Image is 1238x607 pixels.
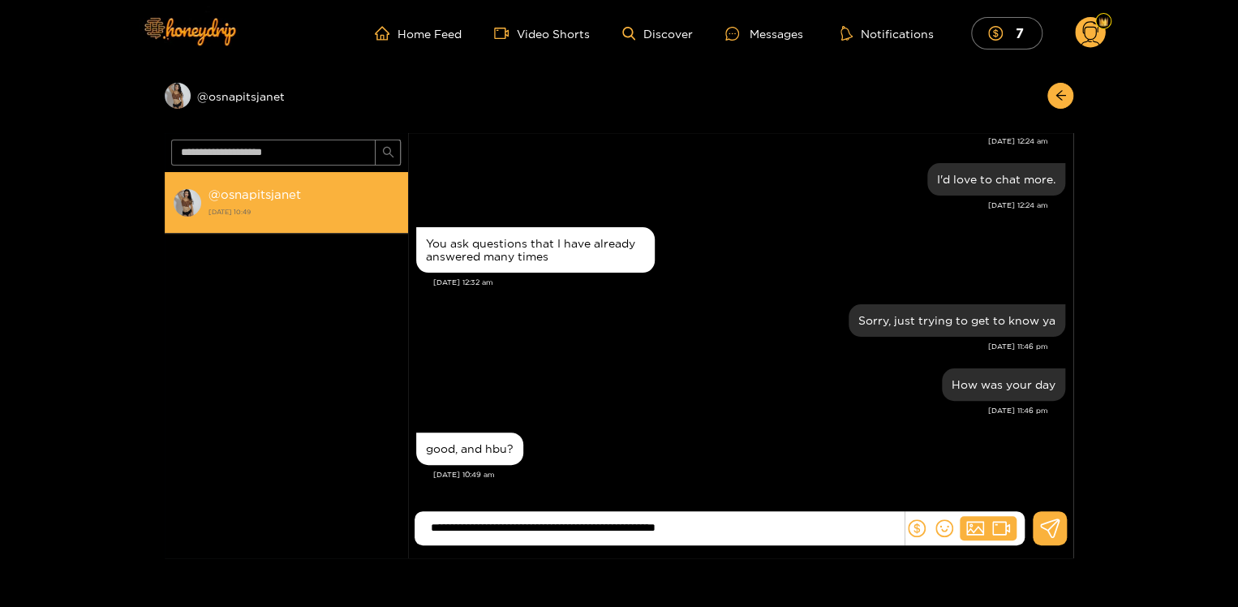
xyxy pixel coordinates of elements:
div: Sorry, just trying to get to know ya [858,314,1055,327]
span: smile [935,519,953,537]
mark: 7 [1012,24,1025,41]
div: [DATE] 12:32 am [433,277,1065,288]
img: Fan Level [1098,17,1108,27]
div: Aug. 17, 10:49 am [416,433,523,465]
img: conversation [173,188,202,217]
strong: [DATE] 10:49 [208,204,400,219]
div: [DATE] 12:24 am [416,200,1048,211]
span: dollar [908,519,926,537]
span: search [382,146,394,160]
div: Messages [725,24,803,43]
span: dollar [988,26,1011,41]
div: Aug. 16, 11:46 pm [849,304,1065,337]
a: Home Feed [375,26,462,41]
div: good, and hbu? [426,442,514,455]
div: Aug. 15, 12:24 am [927,163,1065,196]
a: Discover [622,27,693,41]
div: [DATE] 10:49 am [433,469,1065,480]
button: Notifications [836,25,939,41]
div: @osnapitsjanet [165,83,408,109]
button: arrow-left [1047,83,1073,109]
button: picturevideo-camera [960,516,1017,540]
button: 7 [971,17,1042,49]
span: home [375,26,398,41]
a: Video Shorts [494,26,590,41]
span: video-camera [494,26,517,41]
div: Aug. 15, 12:32 am [416,227,655,273]
div: [DATE] 11:46 pm [416,405,1048,416]
button: search [375,140,401,166]
span: picture [966,519,984,537]
div: [DATE] 11:46 pm [416,341,1048,352]
strong: @ osnapitsjanet [208,187,301,201]
div: How was your day [952,378,1055,391]
button: dollar [905,516,929,540]
div: Aug. 16, 11:46 pm [942,368,1065,401]
span: arrow-left [1055,89,1067,103]
div: You ask questions that I have already answered many times [426,237,645,263]
div: [DATE] 12:24 am [416,136,1048,147]
div: I'd love to chat more. [937,173,1055,186]
span: video-camera [992,519,1010,537]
